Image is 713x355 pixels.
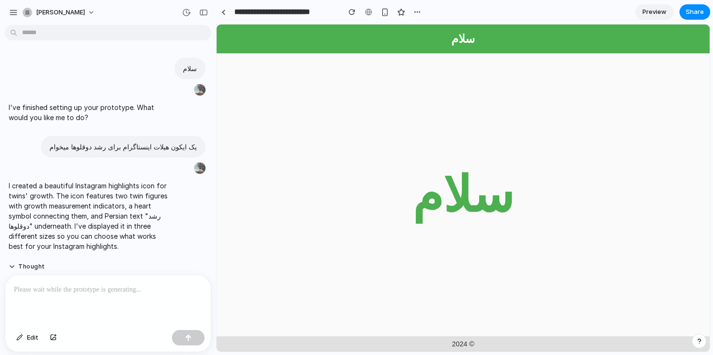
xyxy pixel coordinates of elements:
span: [PERSON_NAME] [36,8,85,17]
button: [PERSON_NAME] [19,5,100,20]
span: Preview [642,7,666,17]
div: سلام [196,142,297,199]
button: Share [679,4,710,20]
p: I created a beautiful Instagram highlights icon for twins' growth. The icon features two twin fig... [9,181,169,251]
button: Edit [12,330,43,345]
p: I've finished setting up your prototype. What would you like me to do? [9,102,169,122]
span: Share [686,7,704,17]
p: سلام [183,63,197,73]
p: یک ایکون هیلات اینستاگرام برای رشد دوقلوها میخوام [49,142,197,152]
a: Preview [635,4,674,20]
span: Edit [27,333,38,343]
